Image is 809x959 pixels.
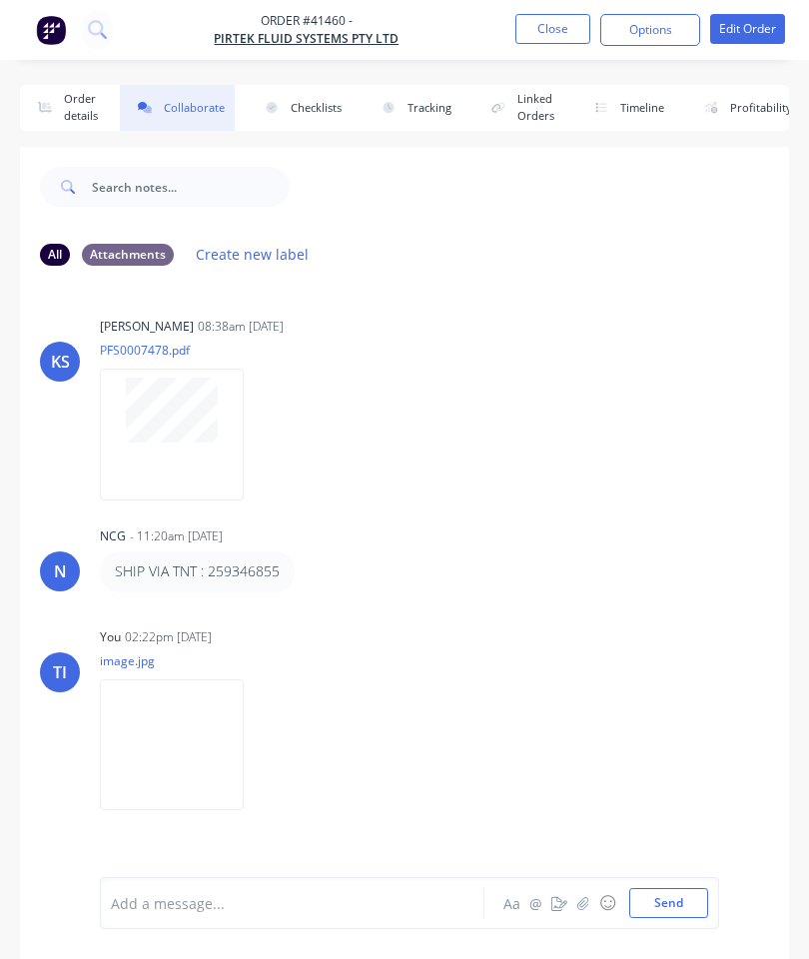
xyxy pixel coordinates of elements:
button: Close [515,14,590,44]
div: You [100,628,121,646]
button: Collaborate [120,85,235,131]
button: Create new label [186,241,320,268]
div: 02:22pm [DATE] [125,628,212,646]
button: Checklists [247,85,352,131]
button: Options [600,14,700,46]
button: Tracking [364,85,461,131]
div: TI [53,660,67,684]
div: NCG [100,527,126,545]
button: Aa [499,891,523,915]
div: Attachments [82,244,174,266]
button: Linked Orders [473,85,564,131]
div: - 11:20am [DATE] [130,527,223,545]
div: N [54,559,67,583]
div: KS [51,350,70,374]
span: Order #41460 - [214,12,399,30]
button: ☺ [595,891,619,915]
img: Factory [36,15,66,45]
button: Edit Order [710,14,785,44]
button: Profitability [686,85,802,131]
div: [PERSON_NAME] [100,318,194,336]
div: 08:38am [DATE] [198,318,284,336]
button: @ [523,891,547,915]
a: PIRTEK FLUID SYSTEMS PTY LTD [214,30,399,48]
p: SHIP VIA TNT : 259346855 [115,561,280,581]
button: Order details [20,85,108,131]
button: Timeline [576,85,674,131]
p: image.jpg [100,652,264,669]
input: Search notes... [92,167,290,207]
p: PFS0007478.pdf [100,342,264,359]
button: Send [629,888,708,918]
div: All [40,244,70,266]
